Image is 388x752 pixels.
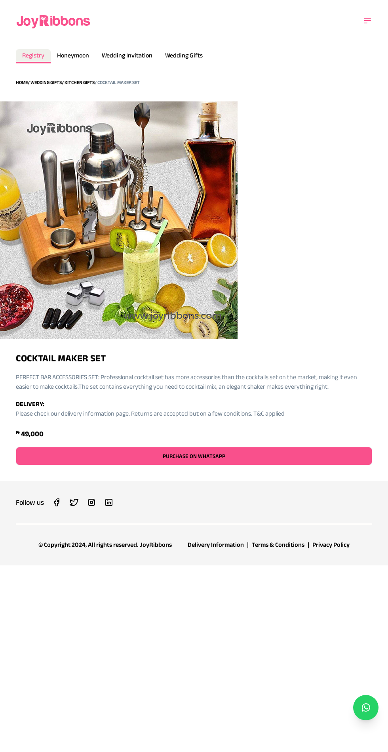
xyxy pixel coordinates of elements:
[16,80,28,85] a: Home
[38,540,172,550] div: © Copyright 2024, All rights reserved. JoyRibbons
[62,80,95,85] a: / Kitchen Gifts
[165,52,203,59] span: Wedding Gifts
[312,541,350,548] a: Privacy Policy
[16,352,372,365] h3: Cocktail Maker Set
[16,409,372,418] p: Please check our delivery information page. Returns are accepted but on a few conditions. T&C app...
[247,540,249,550] div: |
[95,79,140,86] div: / Cocktail Maker Set
[22,52,44,59] span: Registry
[16,372,372,391] p: PERFECT BAR ACCESSORIES SET: Professional cocktail set has more accessories than the cocktails se...
[16,497,44,508] h3: Follow us
[51,49,95,63] a: Honeymoon
[188,541,244,548] a: Delivery Information
[308,540,309,550] div: |
[159,49,209,63] a: Wedding Gifts
[16,447,372,465] a: purchase on whatsapp
[102,52,152,59] span: Wedding Invitation
[16,429,20,435] span: ₦
[16,49,51,63] a: Registry
[16,8,92,33] img: joyribbons logo
[21,430,44,438] sub: 49,000
[57,52,89,59] span: Honeymoon
[95,49,159,63] a: Wedding Invitation
[16,401,44,407] strong: DELIVERY:
[252,541,304,548] a: Terms & Conditions
[28,80,62,85] a: / Wedding Gifts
